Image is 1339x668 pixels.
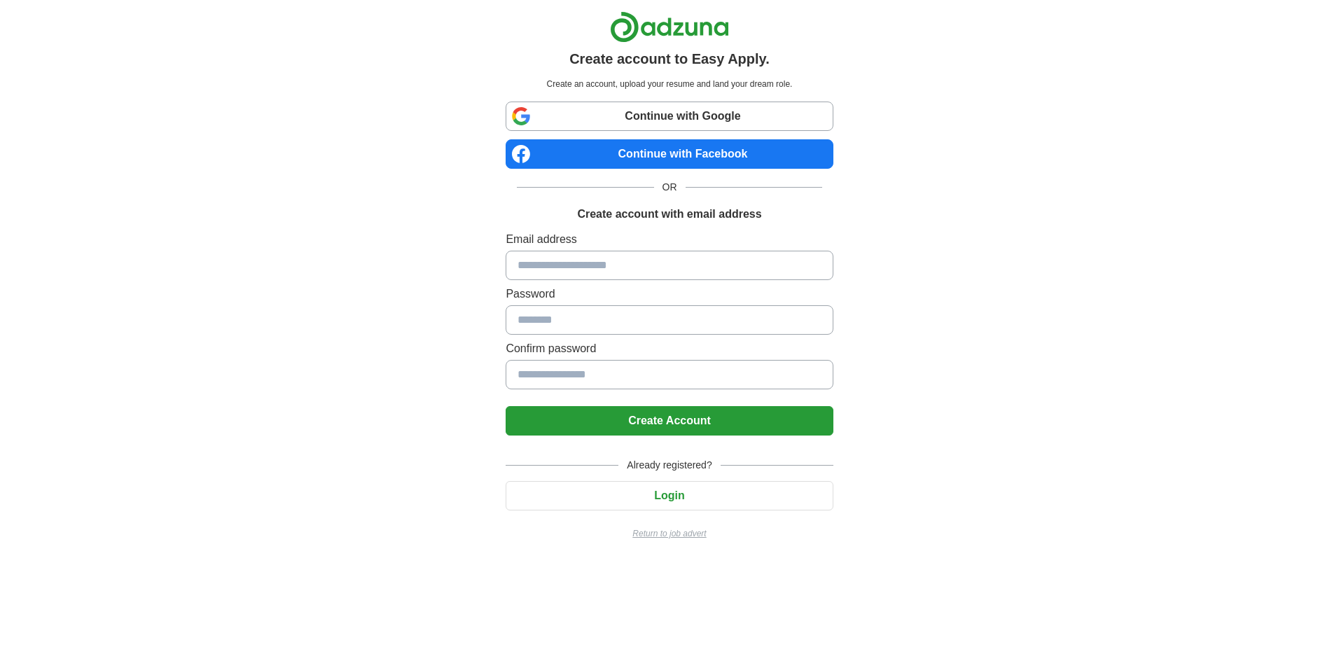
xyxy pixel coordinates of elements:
[506,406,833,436] button: Create Account
[610,11,729,43] img: Adzuna logo
[506,340,833,357] label: Confirm password
[506,102,833,131] a: Continue with Google
[577,206,761,223] h1: Create account with email address
[506,286,833,302] label: Password
[508,78,830,90] p: Create an account, upload your resume and land your dream role.
[506,231,833,248] label: Email address
[506,139,833,169] a: Continue with Facebook
[569,48,770,69] h1: Create account to Easy Apply.
[506,489,833,501] a: Login
[506,481,833,510] button: Login
[654,180,686,195] span: OR
[506,527,833,540] a: Return to job advert
[618,458,720,473] span: Already registered?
